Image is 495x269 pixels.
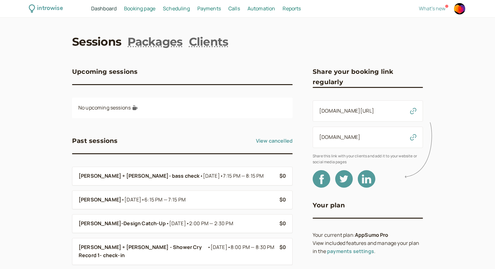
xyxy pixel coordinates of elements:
span: Scheduling [163,5,190,12]
b: $0 [279,244,286,251]
span: Calls [228,5,240,12]
span: • [166,220,169,228]
a: Clients [189,34,228,49]
h3: Past sessions [72,136,118,146]
span: • [186,220,189,227]
span: Payments [197,5,221,12]
b: [PERSON_NAME] + [PERSON_NAME] - Shower Cry Record 1- check-in [79,243,207,260]
span: • [121,196,124,204]
a: Account [453,2,466,15]
b: [PERSON_NAME] + [PERSON_NAME]- bass check [79,172,200,180]
span: • [220,172,223,179]
b: [PERSON_NAME]-Design Catch-Up [79,220,166,228]
span: 2:00 PM — 2:30 PM [189,220,233,227]
span: • [141,196,144,203]
span: • [200,172,203,180]
span: 7:15 PM — 8:15 PM [223,172,264,179]
a: [PERSON_NAME] + [PERSON_NAME] - Shower Cry Record 1- check-in•[DATE]•8:00 PM — 8:30 PM [79,243,274,260]
a: Dashboard [91,5,117,13]
a: Scheduling [163,5,190,13]
span: • [227,244,231,251]
span: Booking page [124,5,155,12]
b: $0 [279,172,286,179]
a: Automation [247,5,275,13]
h3: Upcoming sessions [72,67,138,77]
a: payments settings [327,248,374,255]
span: [DATE] [169,220,233,228]
button: What's new [419,6,445,11]
a: Sessions [72,34,121,49]
span: Share this link with your clients and add it to your website or social media pages [313,153,423,165]
a: [DOMAIN_NAME][URL] [319,107,374,114]
b: $0 [279,196,286,203]
span: 6:15 PM — 7:15 PM [144,196,185,203]
b: $0 [279,220,286,227]
span: • [207,243,211,260]
a: Payments [197,5,221,13]
a: Booking page [124,5,155,13]
span: [DATE] [203,172,264,180]
span: Automation [247,5,275,12]
a: introwise [29,4,63,13]
span: [DATE] [211,243,274,260]
span: [DATE] [124,196,185,204]
a: [PERSON_NAME] + [PERSON_NAME]- bass check•[DATE]•7:15 PM — 8:15 PM [79,172,274,180]
a: Packages [128,34,182,49]
a: Calls [228,5,240,13]
a: [PERSON_NAME]•[DATE]•6:15 PM — 7:15 PM [79,196,274,204]
span: 8:00 PM — 8:30 PM [231,244,274,251]
a: [DOMAIN_NAME] [319,134,360,140]
span: Dashboard [91,5,117,12]
b: AppSumo Pro [355,231,388,238]
span: What's new [419,5,445,12]
h3: Share your booking link regularly [313,67,423,87]
span: Reports [283,5,301,12]
h3: Your plan [313,200,345,210]
div: introwise [37,4,63,13]
iframe: Chat Widget [464,239,495,269]
div: Your current plan: View included features and manage your plan in the . [313,231,423,256]
a: View cancelled [256,136,293,146]
a: Reports [283,5,301,13]
div: No upcoming sessions [72,98,293,118]
b: [PERSON_NAME] [79,196,121,204]
a: [PERSON_NAME]-Design Catch-Up•[DATE]•2:00 PM — 2:30 PM [79,220,274,228]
